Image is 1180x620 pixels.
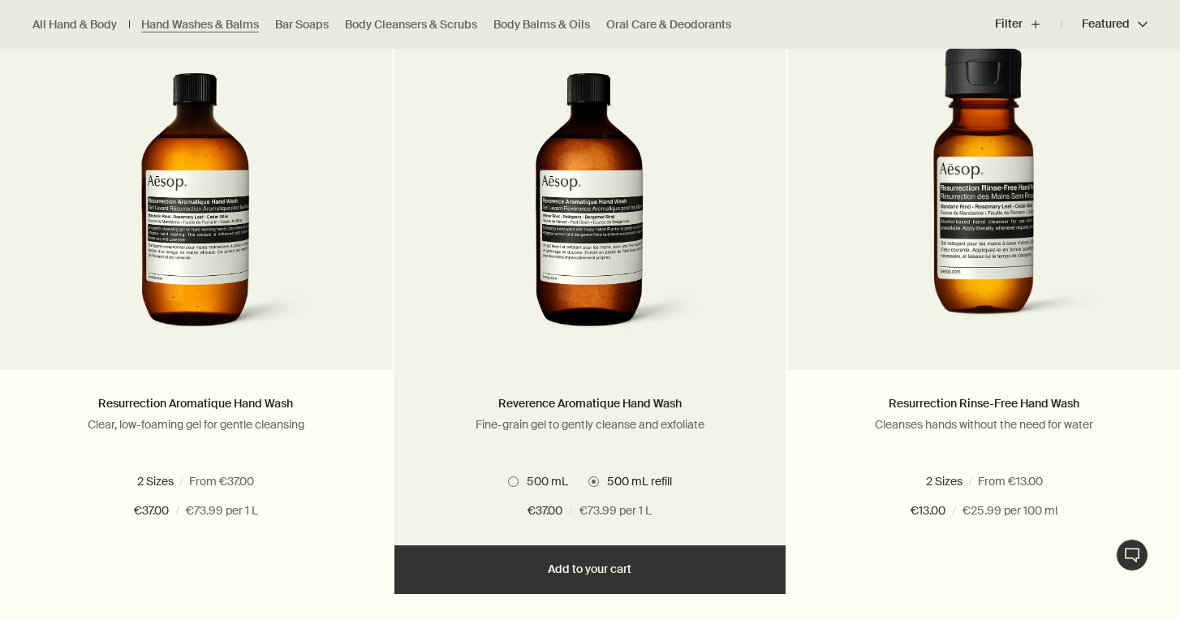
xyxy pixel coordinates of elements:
[788,45,1180,370] a: Resurrection Rinse-Free Hand Wash in amber plastic bottle
[186,502,258,521] span: €73.99 per 1 L
[345,17,477,32] a: Body Cleansers & Scrubs
[493,17,590,32] a: Body Balms & Oils
[812,417,1156,432] p: Cleanses hands without the need for water
[134,502,169,521] span: €37.00
[830,45,1138,346] img: Resurrection Rinse-Free Hand Wash in amber plastic bottle
[141,17,259,32] a: Hand Washes & Balms
[963,502,1057,521] span: €25.99 per 100 ml
[1116,539,1148,571] button: Chat en direct
[1001,474,1051,489] span: 500 mL
[124,474,197,489] span: 500 mL refill
[952,502,956,521] span: /
[275,17,329,32] a: Bar Soaps
[569,502,573,521] span: /
[394,545,786,594] button: Add to your cart - €37.00
[228,474,278,489] span: 500 mL
[419,417,762,432] p: Fine-grain gel to gently cleanse and exfoliate
[498,396,682,411] a: Reverence Aromatique Hand Wash
[928,474,971,489] span: 50 mL
[606,17,731,32] a: Oral Care & Deodorants
[579,502,652,521] span: €73.99 per 1 L
[528,502,562,521] span: €37.00
[889,396,1079,411] a: Resurrection Rinse-Free Hand Wash
[519,474,568,489] span: 500 mL
[98,396,293,411] a: Resurrection Aromatique Hand Wash
[75,45,317,346] img: Aesop Resurrection Aromatique Hand Wash in amber bottle with screw top
[394,45,786,370] a: Reverence Aromatique Hand Wash refill with screw cap
[175,502,179,521] span: /
[1062,5,1148,44] button: Featured
[911,502,945,521] span: €13.00
[995,5,1062,44] button: Filter
[32,17,117,32] a: All Hand & Body
[599,474,672,489] span: 500 mL refill
[469,45,712,346] img: Reverence Aromatique Hand Wash refill with screw cap
[24,417,368,432] p: Clear, low-foaming gel for gentle cleansing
